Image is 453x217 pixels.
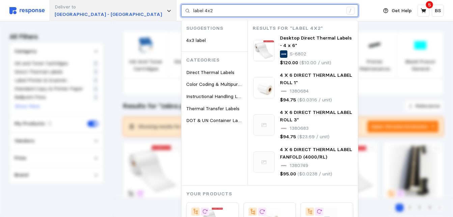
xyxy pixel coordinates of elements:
[379,4,416,17] button: Get Help
[9,7,45,14] img: svg%3e
[432,5,444,17] button: BS
[435,7,441,15] p: BS
[428,1,431,8] p: 5
[298,170,332,178] p: ($0.0238 / unit)
[193,5,343,17] input: Search for a product name or SKU
[186,190,358,198] p: Your Products
[290,88,309,95] p: 1380684
[253,25,358,32] p: Results for "label 4x2"
[186,105,239,112] span: Thermal Transfer Labels
[280,146,352,160] span: 4 X 6 DIRECT THERMAL LABEL FANFOLD (4000/RL)
[186,37,206,43] span: 4x3 label
[280,35,352,48] span: Desktop Direct Thermal Labels - 4 x 6"
[346,7,355,15] div: /
[392,7,412,15] p: Get Help
[55,3,162,11] p: Deliver to
[280,109,352,123] span: 4 X 6 DIRECT THERMAL LABEL ROLL 3"
[186,69,234,75] span: Direct Thermal Labels
[280,133,296,141] p: $94.75
[298,133,330,141] p: ($23.69 / unit)
[290,162,308,169] p: 1380749
[186,93,249,99] span: Instructional Handling Labels
[253,151,275,173] img: svg%3e
[290,50,306,58] p: S-6802
[280,170,296,178] p: $95.00
[300,59,331,67] p: ($10.00 / unit)
[186,117,272,123] span: DOT & UN Container Labels & Placards
[280,72,352,86] span: 4 X 6 DIRECT THERMAL LABEL ROLL 1"
[280,59,298,67] p: $120.00
[253,114,275,136] img: svg%3e
[253,77,275,98] img: 452d0714-f90f-4f50-8705-a4e77c8a5746.jpeg
[55,11,162,18] p: [GEOGRAPHIC_DATA] - [GEOGRAPHIC_DATA]
[298,96,332,104] p: ($0.0316 / unit)
[253,40,275,61] img: S-6802_txt_USEng
[280,96,296,104] p: $94.75
[186,56,248,64] p: Categories
[186,25,248,32] p: Suggestions
[290,125,309,132] p: 1380683
[186,81,264,87] span: Color Coding & Multipurpose Labels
